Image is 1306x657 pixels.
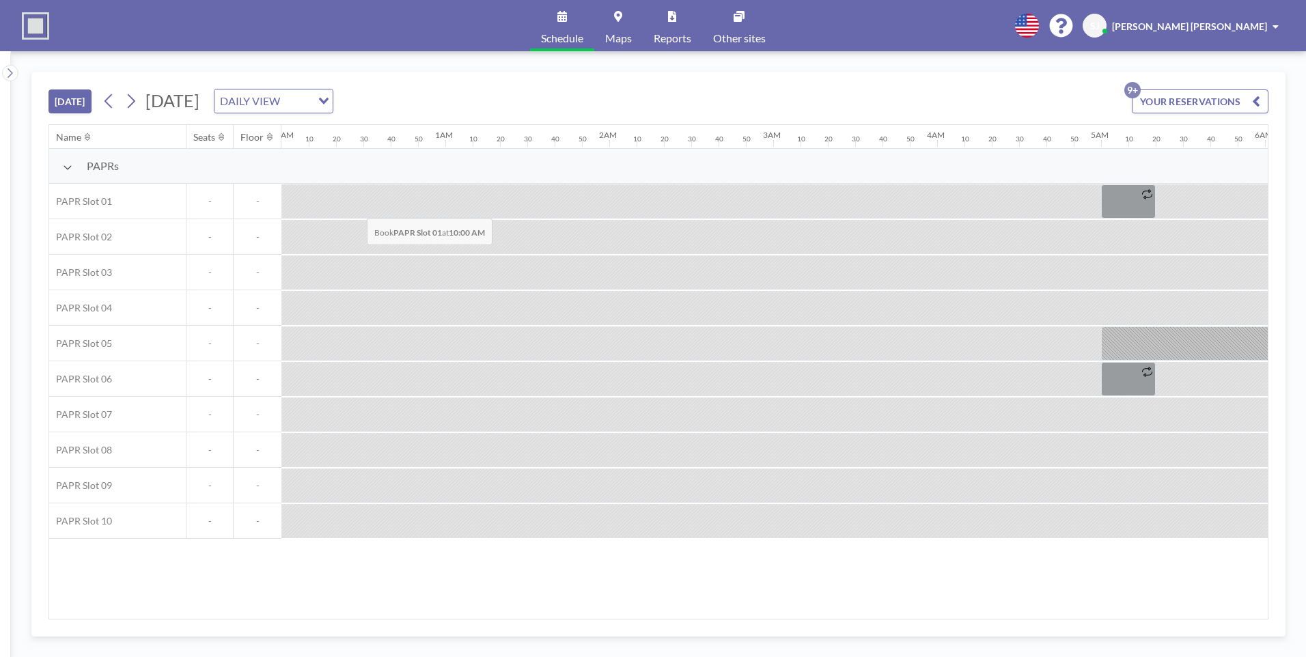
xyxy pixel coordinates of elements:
[1234,135,1242,143] div: 50
[234,444,281,456] span: -
[988,135,997,143] div: 20
[305,135,314,143] div: 10
[1070,135,1079,143] div: 50
[688,135,696,143] div: 30
[469,135,477,143] div: 10
[1091,130,1109,140] div: 5AM
[240,131,264,143] div: Floor
[49,444,112,456] span: PAPR Slot 08
[633,135,641,143] div: 10
[214,89,333,113] div: Search for option
[797,135,805,143] div: 10
[234,195,281,208] span: -
[145,90,199,111] span: [DATE]
[1180,135,1188,143] div: 30
[234,479,281,492] span: -
[56,131,81,143] div: Name
[1125,135,1133,143] div: 10
[186,195,233,208] span: -
[234,266,281,279] span: -
[1255,130,1273,140] div: 6AM
[713,33,766,44] span: Other sites
[605,33,632,44] span: Maps
[579,135,587,143] div: 50
[234,302,281,314] span: -
[1124,82,1141,98] p: 9+
[234,515,281,527] span: -
[193,131,215,143] div: Seats
[961,135,969,143] div: 10
[852,135,860,143] div: 30
[1112,20,1267,32] span: [PERSON_NAME] [PERSON_NAME]
[1043,135,1051,143] div: 40
[186,337,233,350] span: -
[742,135,751,143] div: 50
[449,227,485,238] b: 10:00 AM
[599,130,617,140] div: 2AM
[415,135,423,143] div: 50
[217,92,283,110] span: DAILY VIEW
[1152,135,1161,143] div: 20
[186,479,233,492] span: -
[49,373,112,385] span: PAPR Slot 06
[186,231,233,243] span: -
[186,266,233,279] span: -
[387,135,395,143] div: 40
[186,302,233,314] span: -
[763,130,781,140] div: 3AM
[49,337,112,350] span: PAPR Slot 05
[1090,20,1100,32] span: SJ
[497,135,505,143] div: 20
[1016,135,1024,143] div: 30
[551,135,559,143] div: 40
[87,159,119,173] span: PAPRs
[49,515,112,527] span: PAPR Slot 10
[654,33,691,44] span: Reports
[661,135,669,143] div: 20
[49,408,112,421] span: PAPR Slot 07
[435,130,453,140] div: 1AM
[1132,89,1268,113] button: YOUR RESERVATIONS9+
[524,135,532,143] div: 30
[49,195,112,208] span: PAPR Slot 01
[234,408,281,421] span: -
[186,373,233,385] span: -
[1207,135,1215,143] div: 40
[284,92,310,110] input: Search for option
[234,373,281,385] span: -
[927,130,945,140] div: 4AM
[715,135,723,143] div: 40
[48,89,92,113] button: [DATE]
[906,135,915,143] div: 50
[186,444,233,456] span: -
[393,227,442,238] b: PAPR Slot 01
[234,337,281,350] span: -
[234,231,281,243] span: -
[824,135,833,143] div: 20
[271,130,294,140] div: 12AM
[49,479,112,492] span: PAPR Slot 09
[367,218,492,245] span: Book at
[49,231,112,243] span: PAPR Slot 02
[541,33,583,44] span: Schedule
[333,135,341,143] div: 20
[49,266,112,279] span: PAPR Slot 03
[49,302,112,314] span: PAPR Slot 04
[360,135,368,143] div: 30
[186,515,233,527] span: -
[879,135,887,143] div: 40
[22,12,49,40] img: organization-logo
[186,408,233,421] span: -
